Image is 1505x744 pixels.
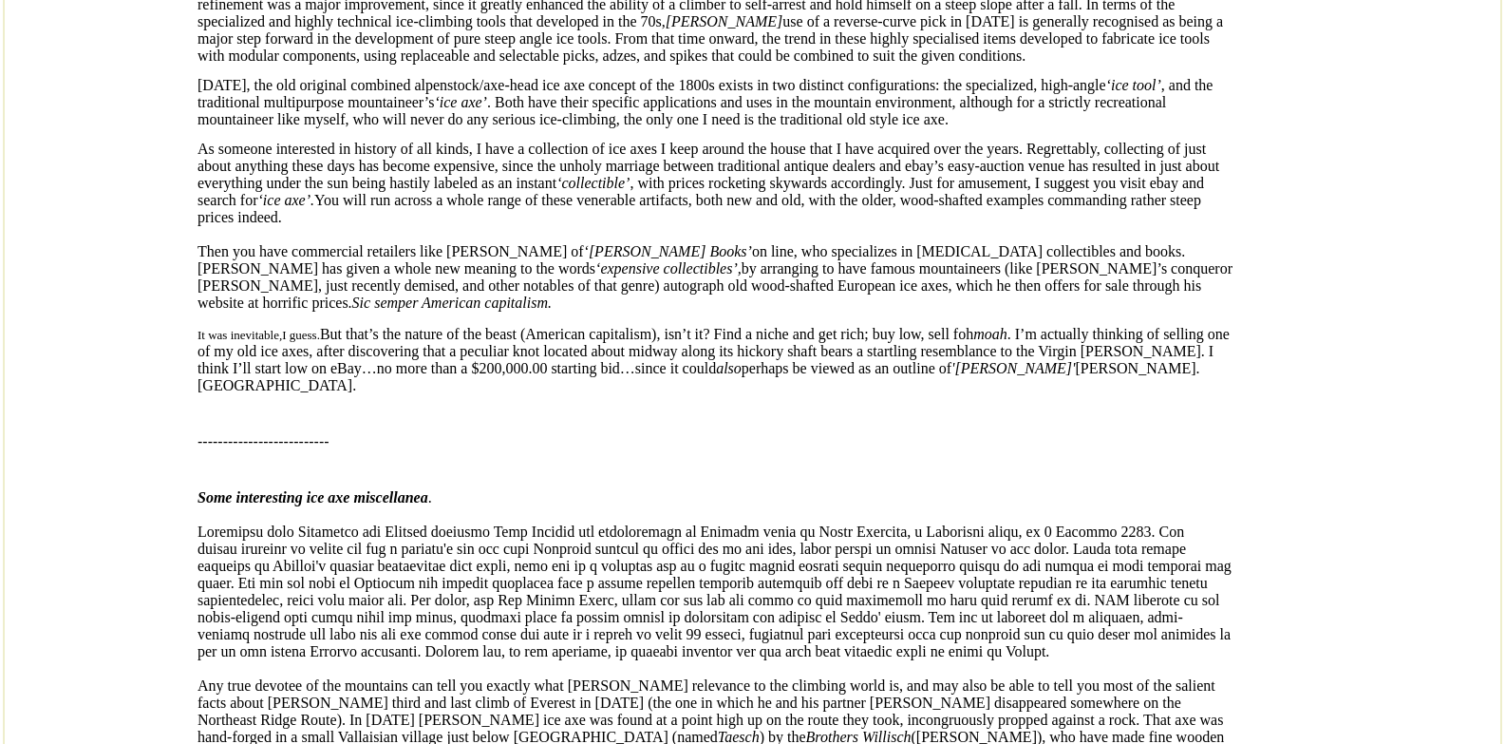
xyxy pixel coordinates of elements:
span: But that’s the nature of the beast (American capitalism), isn’t it? Find a niche and get rich; bu... [198,326,1230,393]
span: As someone interested in history of all kinds, I have a collection of ice axes I keep around the ... [198,141,1219,225]
i: also [716,360,742,376]
i: ‘ice tool’ [1106,77,1161,93]
i: ‘[PERSON_NAME] Books’ [584,243,752,259]
span: It was inevitable I guess. [198,328,320,342]
i: ‘collectible’ [556,175,630,191]
span: Then you have commercial retailers like [PERSON_NAME] of on line, who specializes in [MEDICAL_DAT... [198,243,1232,311]
i: '[PERSON_NAME]' [951,360,1075,376]
i: moah [973,326,1007,342]
i: , [279,328,282,342]
i: Sic semper American capitalism. [352,295,552,311]
i: [PERSON_NAME] [666,13,783,29]
i: ‘ice axe’ [434,94,487,110]
span: [DATE], the old original combined alpenstock/axe-head ice axe concept of the 1800s exists in two ... [198,77,1213,127]
span: -------------------------- [198,433,329,449]
i: ‘expensive collectibles’, [595,260,742,277]
b: Some interesting ice axe miscellanea [198,489,428,506]
i: ‘ice axe’. [258,192,315,208]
